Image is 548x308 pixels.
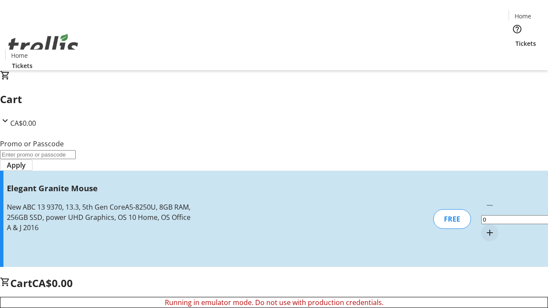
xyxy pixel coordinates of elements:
[509,39,543,48] a: Tickets
[515,39,536,48] span: Tickets
[6,51,33,60] a: Home
[5,24,81,67] img: Orient E2E Organization XcoPUsABam's Logo
[10,118,36,128] span: CA$0.00
[12,61,33,70] span: Tickets
[509,48,526,65] button: Cart
[32,276,73,290] span: CA$0.00
[433,209,471,229] div: FREE
[11,51,28,60] span: Home
[7,182,194,194] h3: Elegant Granite Mouse
[515,12,531,21] span: Home
[7,202,194,233] div: New ABC 13 9370, 13.3, 5th Gen CoreA5-8250U, 8GB RAM, 256GB SSD, power UHD Graphics, OS 10 Home, ...
[5,61,39,70] a: Tickets
[509,21,526,38] button: Help
[7,160,26,170] span: Apply
[509,12,536,21] a: Home
[481,224,498,241] button: Increment by one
